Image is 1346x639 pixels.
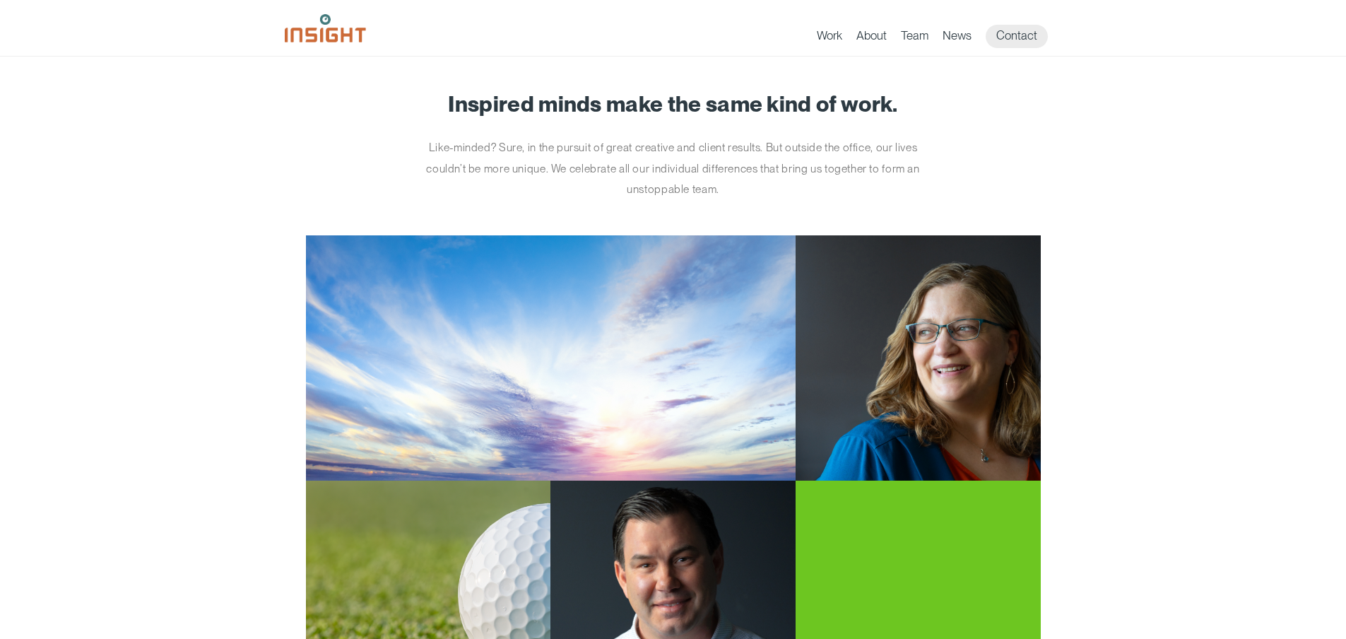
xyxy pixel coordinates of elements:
h1: Inspired minds make the same kind of work. [306,92,1041,116]
a: Team [901,28,928,48]
a: Work [817,28,842,48]
p: Like-minded? Sure, in the pursuit of great creative and client results. But outside the office, o... [408,137,938,200]
a: Contact [986,25,1048,48]
img: Insight Marketing Design [285,14,366,42]
a: Jill Smith [306,235,1041,481]
a: News [943,28,972,48]
nav: primary navigation menu [817,25,1062,48]
img: Jill Smith [796,235,1041,481]
a: About [856,28,887,48]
